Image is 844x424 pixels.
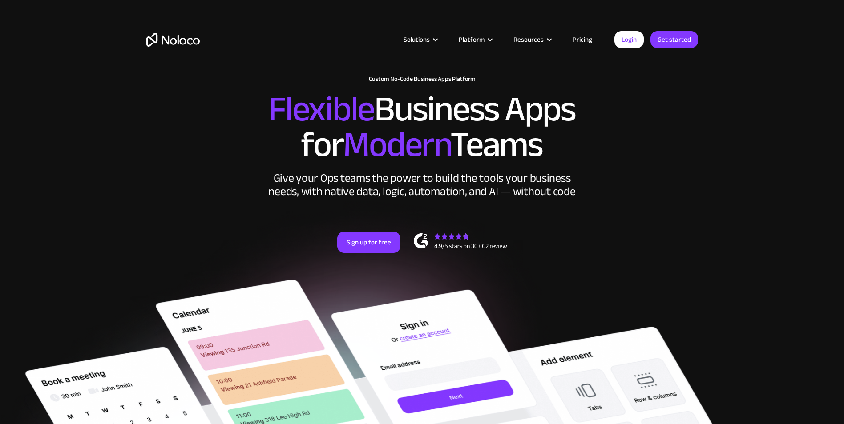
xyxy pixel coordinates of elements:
[448,34,502,45] div: Platform
[650,31,698,48] a: Get started
[459,34,485,45] div: Platform
[146,92,698,163] h2: Business Apps for Teams
[146,33,200,47] a: home
[268,76,374,142] span: Flexible
[502,34,561,45] div: Resources
[404,34,430,45] div: Solutions
[337,232,400,253] a: Sign up for free
[267,172,578,198] div: Give your Ops teams the power to build the tools your business needs, with native data, logic, au...
[614,31,644,48] a: Login
[343,112,450,178] span: Modern
[513,34,544,45] div: Resources
[392,34,448,45] div: Solutions
[561,34,603,45] a: Pricing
